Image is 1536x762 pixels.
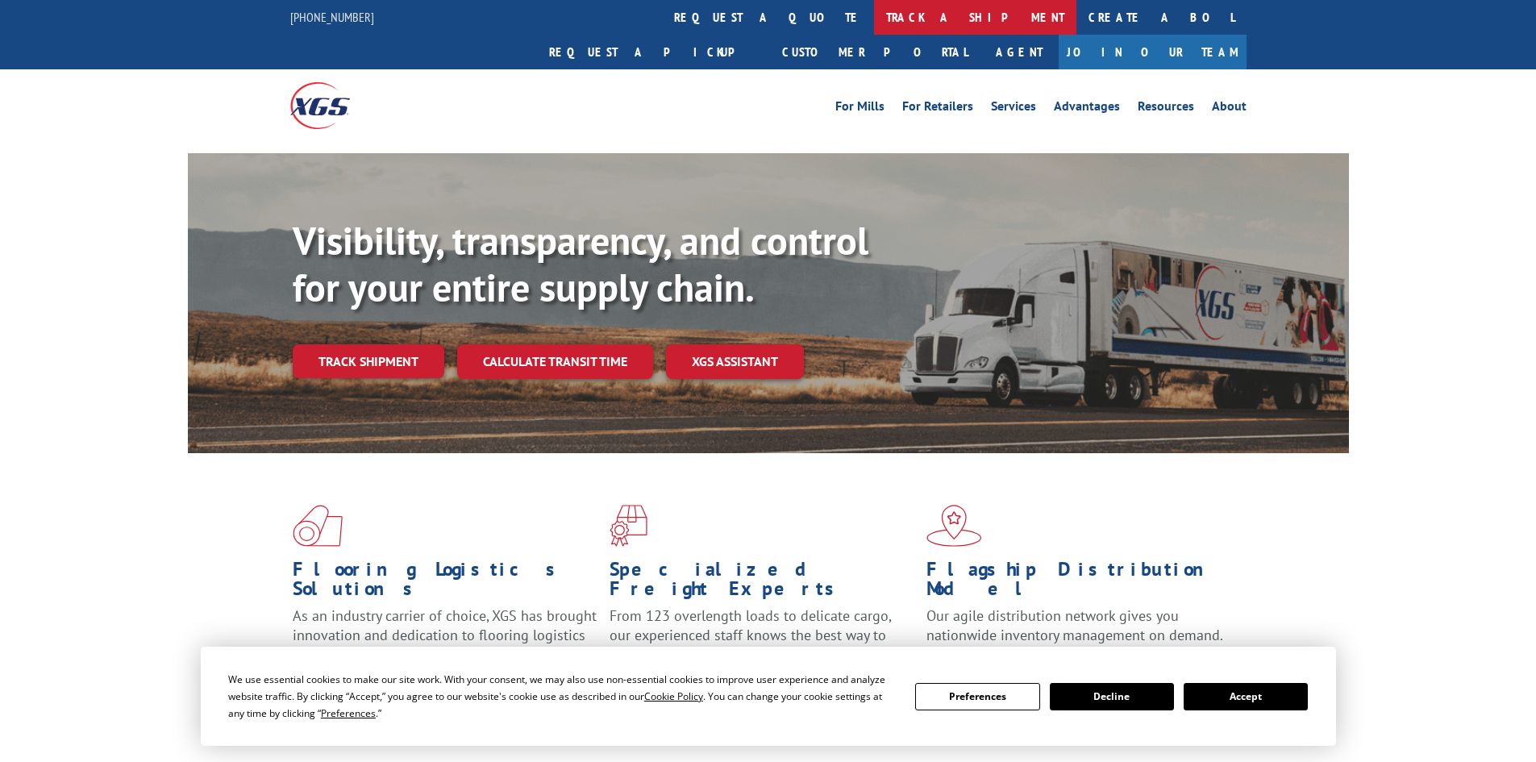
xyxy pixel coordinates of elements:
a: Agent [980,35,1059,69]
a: Join Our Team [1059,35,1247,69]
a: Customer Portal [770,35,980,69]
button: Preferences [915,683,1039,710]
a: [PHONE_NUMBER] [290,9,374,25]
a: Calculate transit time [457,344,653,379]
a: Track shipment [293,344,444,378]
h1: Flooring Logistics Solutions [293,560,597,606]
a: Services [991,100,1036,118]
h1: Specialized Freight Experts [610,560,914,606]
a: Resources [1138,100,1194,118]
b: Visibility, transparency, and control for your entire supply chain. [293,215,868,312]
a: Request a pickup [537,35,770,69]
span: As an industry carrier of choice, XGS has brought innovation and dedication to flooring logistics... [293,606,597,664]
a: XGS ASSISTANT [666,344,804,379]
a: Advantages [1054,100,1120,118]
a: For Mills [835,100,885,118]
img: xgs-icon-flagship-distribution-model-red [926,505,982,547]
div: We use essential cookies to make our site work. With your consent, we may also use non-essential ... [228,671,896,722]
span: Cookie Policy [644,689,703,703]
p: From 123 overlength loads to delicate cargo, our experienced staff knows the best way to move you... [610,606,914,678]
a: For Retailers [902,100,973,118]
a: About [1212,100,1247,118]
img: xgs-icon-focused-on-flooring-red [610,505,647,547]
button: Decline [1050,683,1174,710]
div: Cookie Consent Prompt [201,647,1336,746]
span: Our agile distribution network gives you nationwide inventory management on demand. [926,606,1223,644]
button: Accept [1184,683,1308,710]
img: xgs-icon-total-supply-chain-intelligence-red [293,505,343,547]
span: Preferences [321,706,376,720]
h1: Flagship Distribution Model [926,560,1231,606]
